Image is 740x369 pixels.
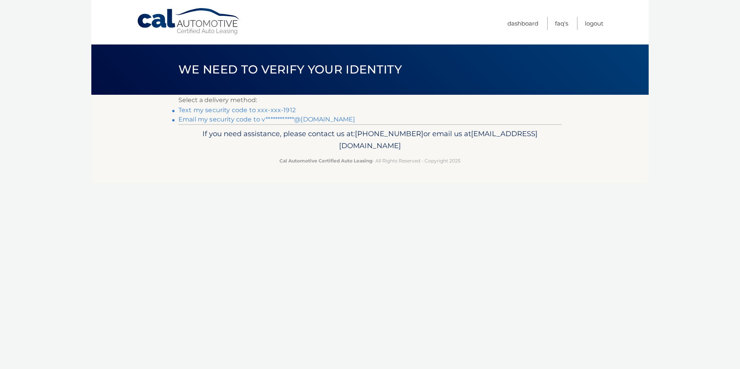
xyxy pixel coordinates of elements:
[585,17,603,30] a: Logout
[279,158,372,164] strong: Cal Automotive Certified Auto Leasing
[178,95,562,106] p: Select a delivery method:
[555,17,568,30] a: FAQ's
[183,128,557,152] p: If you need assistance, please contact us at: or email us at
[137,8,241,35] a: Cal Automotive
[178,62,402,77] span: We need to verify your identity
[507,17,538,30] a: Dashboard
[178,106,296,114] a: Text my security code to xxx-xxx-1912
[183,157,557,165] p: - All Rights Reserved - Copyright 2025
[355,129,423,138] span: [PHONE_NUMBER]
